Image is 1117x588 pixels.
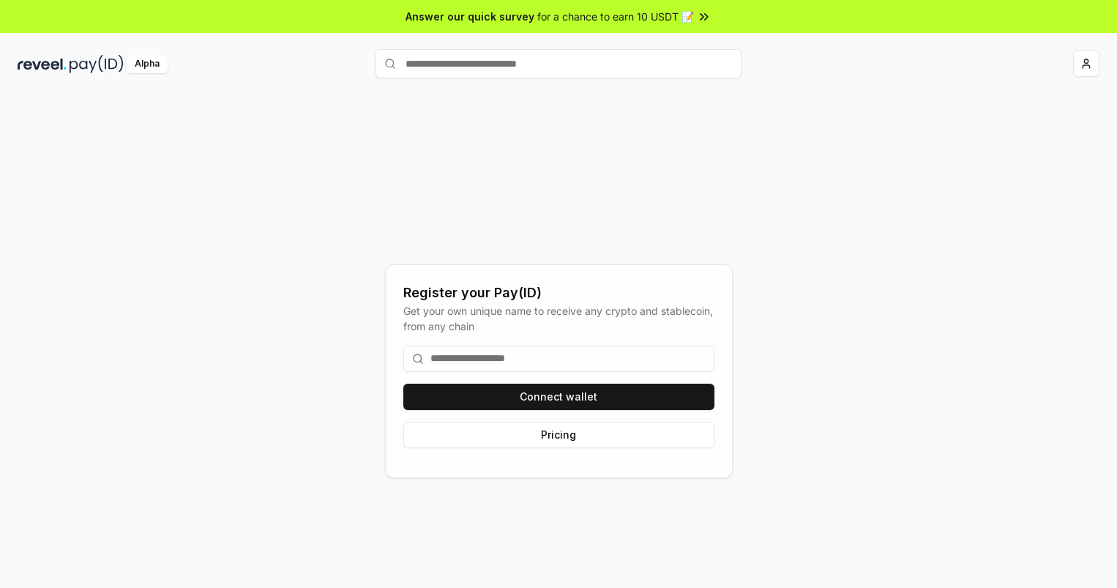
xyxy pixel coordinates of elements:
button: Connect wallet [403,384,714,410]
img: pay_id [70,55,124,73]
button: Pricing [403,422,714,448]
div: Register your Pay(ID) [403,283,714,303]
img: reveel_dark [18,55,67,73]
div: Alpha [127,55,168,73]
span: Answer our quick survey [406,9,534,24]
div: Get your own unique name to receive any crypto and stablecoin, from any chain [403,303,714,334]
span: for a chance to earn 10 USDT 📝 [537,9,694,24]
